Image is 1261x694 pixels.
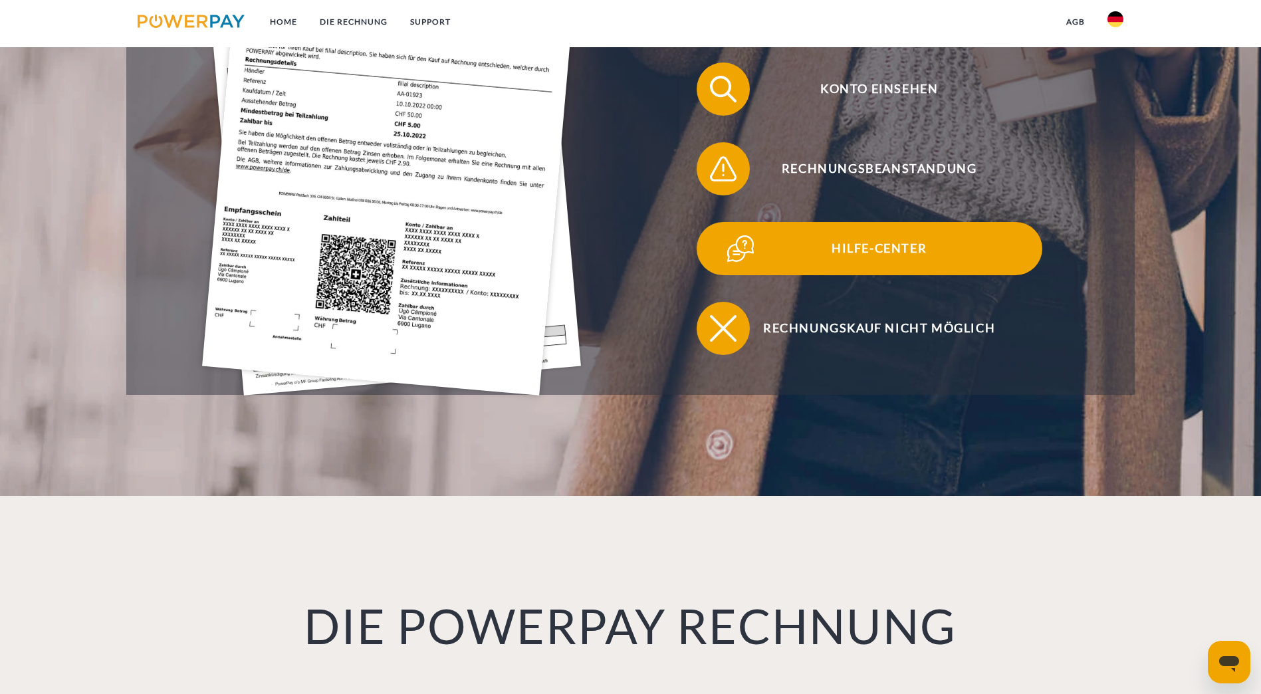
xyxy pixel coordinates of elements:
[716,302,1042,355] span: Rechnungskauf nicht möglich
[1208,641,1250,683] iframe: Schaltfläche zum Öffnen des Messaging-Fensters
[697,142,1042,195] button: Rechnungsbeanstandung
[165,596,1097,655] h1: DIE POWERPAY RECHNUNG
[716,142,1042,195] span: Rechnungsbeanstandung
[1055,10,1096,34] a: agb
[308,10,399,34] a: DIE RECHNUNG
[138,15,245,28] img: logo-powerpay.svg
[697,222,1042,275] button: Hilfe-Center
[707,312,740,345] img: qb_close.svg
[259,10,308,34] a: Home
[724,232,757,265] img: qb_help.svg
[1107,11,1123,27] img: de
[697,62,1042,116] button: Konto einsehen
[707,72,740,106] img: qb_search.svg
[697,302,1042,355] button: Rechnungskauf nicht möglich
[716,222,1042,275] span: Hilfe-Center
[716,62,1042,116] span: Konto einsehen
[707,152,740,185] img: qb_warning.svg
[399,10,462,34] a: SUPPORT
